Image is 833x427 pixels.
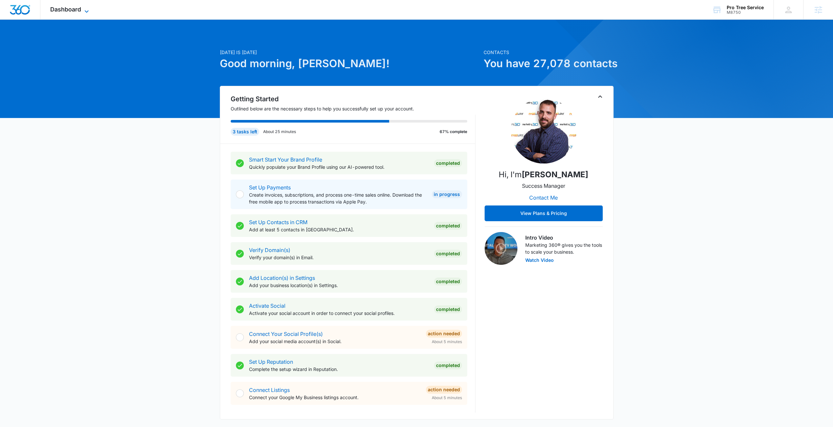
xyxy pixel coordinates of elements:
p: Outlined below are the necessary steps to help you successfully set up your account. [231,105,475,112]
a: Verify Domain(s) [249,247,290,253]
button: Contact Me [523,190,564,205]
h1: Good morning, [PERSON_NAME]! [220,56,480,71]
strong: [PERSON_NAME] [522,170,588,179]
button: Toggle Collapse [596,93,604,101]
p: Connect your Google My Business listings account. [249,394,421,401]
span: About 5 minutes [432,395,462,401]
p: Complete the setup wizard in Reputation. [249,366,429,373]
a: Set Up Contacts in CRM [249,219,307,225]
a: Add Location(s) in Settings [249,275,315,281]
div: Completed [434,305,462,313]
p: Add your social media account(s) in Social. [249,338,421,345]
div: In Progress [432,190,462,198]
p: Create invoices, subscriptions, and process one-time sales online. Download the free mobile app t... [249,191,427,205]
a: Set Up Payments [249,184,291,191]
h3: Intro Video [525,234,603,242]
div: 3 tasks left [231,128,259,136]
img: Dustin Bethel [511,98,576,164]
img: Intro Video [485,232,517,265]
h1: You have 27,078 contacts [484,56,614,71]
div: Action Needed [426,386,462,394]
div: account id [727,10,764,15]
p: 67% complete [440,129,467,135]
div: Completed [434,159,462,167]
div: Completed [434,222,462,230]
a: Connect Listings [249,387,290,393]
div: Completed [434,278,462,285]
p: Hi, I'm [499,169,588,181]
div: account name [727,5,764,10]
div: Completed [434,250,462,258]
div: Action Needed [426,330,462,338]
p: Verify your domain(s) in Email. [249,254,429,261]
p: Contacts [484,49,614,56]
a: Smart Start Your Brand Profile [249,156,322,163]
button: View Plans & Pricing [485,205,603,221]
a: Activate Social [249,302,285,309]
button: Watch Video [525,258,554,262]
a: Set Up Reputation [249,359,293,365]
span: Dashboard [50,6,81,13]
span: About 5 minutes [432,339,462,345]
p: Marketing 360® gives you the tools to scale your business. [525,242,603,255]
p: Activate your social account in order to connect your social profiles. [249,310,429,317]
p: Success Manager [522,182,565,190]
h2: Getting Started [231,94,475,104]
p: Add at least 5 contacts in [GEOGRAPHIC_DATA]. [249,226,429,233]
p: [DATE] is [DATE] [220,49,480,56]
a: Connect Your Social Profile(s) [249,331,323,337]
p: Quickly populate your Brand Profile using our AI-powered tool. [249,164,429,170]
p: Add your business location(s) in Settings. [249,282,429,289]
p: About 25 minutes [263,129,296,135]
div: Completed [434,361,462,369]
